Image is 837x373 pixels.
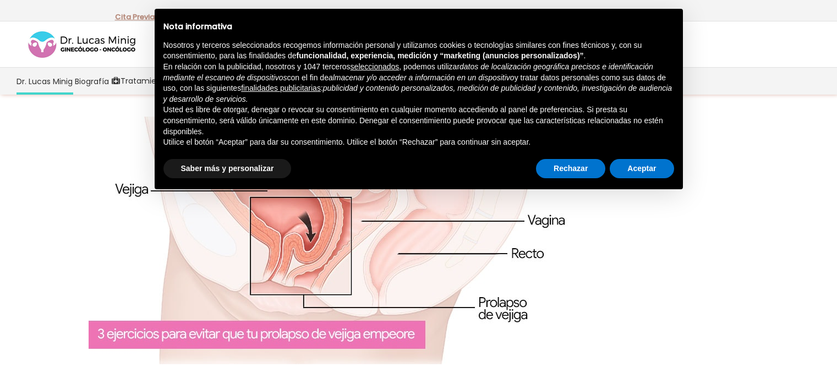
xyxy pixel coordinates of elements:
button: Saber más y personalizar [163,159,292,179]
em: datos de localización geográfica precisos e identificación mediante el escaneo de dispositivos [163,62,653,82]
p: Nosotros y terceros seleccionados recogemos información personal y utilizamos cookies o tecnologí... [163,40,674,62]
em: almacenar y/o acceder a información en un dispositivo [329,73,515,82]
span: Dr. Lucas Minig [17,75,73,87]
a: Biografía [74,68,110,95]
button: seleccionados [351,62,400,73]
a: Cita Previa [115,12,155,22]
em: publicidad y contenido personalizados, medición de publicidad y contenido, investigación de audie... [163,84,672,103]
p: Utilice el botón “Aceptar” para dar su consentimiento. Utilice el botón “Rechazar” para continuar... [163,137,674,148]
button: Aceptar [610,159,674,179]
strong: funcionalidad, experiencia, medición y “marketing (anuncios personalizados)” [297,51,584,60]
p: - [115,10,158,24]
button: Rechazar [536,159,605,179]
button: finalidades publicitarias [241,83,321,94]
h2: Nota informativa [163,22,674,31]
p: En relación con la publicidad, nosotros y 1047 terceros , podemos utilizar con el fin de y tratar... [163,62,674,105]
span: Tratamientos [121,75,173,87]
a: Dr. Lucas Minig [15,68,74,95]
a: Tratamientos [110,68,174,95]
span: Biografía [75,75,109,87]
p: Usted es libre de otorgar, denegar o revocar su consentimiento en cualquier momento accediendo al... [163,105,674,137]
